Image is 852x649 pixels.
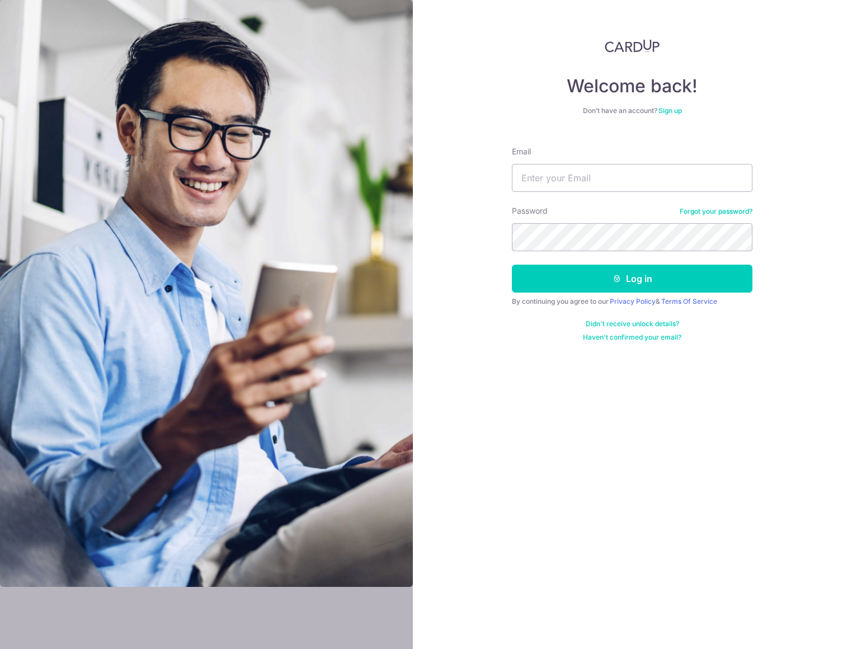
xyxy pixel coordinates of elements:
div: By continuing you agree to our & [512,297,752,306]
h4: Welcome back! [512,75,752,97]
img: CardUp Logo [605,39,660,53]
a: Forgot your password? [680,207,752,216]
label: Email [512,146,531,157]
a: Sign up [658,106,682,115]
button: Log in [512,265,752,293]
a: Didn't receive unlock details? [586,319,679,328]
a: Privacy Policy [610,297,656,305]
label: Password [512,205,548,217]
div: Don’t have an account? [512,106,752,115]
input: Enter your Email [512,164,752,192]
a: Haven't confirmed your email? [583,333,681,342]
a: Terms Of Service [661,297,717,305]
